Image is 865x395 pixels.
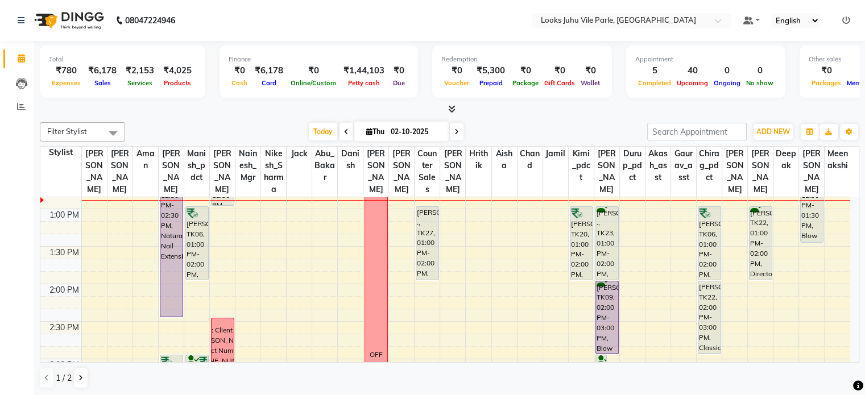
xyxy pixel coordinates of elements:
span: Voucher [441,79,472,87]
div: 0 [711,64,743,77]
span: ADD NEW [756,127,790,136]
input: 2025-10-02 [387,123,444,140]
div: 40 [674,64,711,77]
span: Today [309,123,337,140]
span: Meenakshi [825,147,850,173]
div: 2:00 PM [47,284,81,296]
span: Kimi_pdct [569,147,594,185]
span: Online/Custom [288,79,339,87]
div: 5 [635,64,674,77]
span: [PERSON_NAME] [363,147,388,197]
span: Due [390,79,408,87]
div: 1:30 PM [47,247,81,259]
div: Finance [229,55,409,64]
span: Nainesh_Mgr [235,147,260,185]
span: Gaurav_asst [671,147,696,185]
div: ₹0 [441,64,472,77]
input: Search Appointment [647,123,747,140]
span: Akash_asst [645,147,671,185]
span: [PERSON_NAME] [440,147,465,197]
span: Manish_pdct [184,147,209,185]
span: Wallet [578,79,603,87]
div: ₹0 [229,64,250,77]
div: [PERSON_NAME], TK09, 12:30 PM-02:30 PM, Natural Nail Extensions [160,169,183,317]
div: Appointment [635,55,776,64]
div: 1:00 PM [47,209,81,221]
span: Danish [338,147,363,173]
span: Nikesh_Sharma [261,147,286,197]
span: Products [161,79,194,87]
span: Aisha [492,147,517,173]
div: ₹2,153 [121,64,159,77]
div: 0 [743,64,776,77]
span: Counter Sales [415,147,440,197]
span: Jamil [543,147,568,161]
span: Aman [133,147,158,173]
div: [PERSON_NAME], TK09, 02:00 PM-03:00 PM, Blow Dry Sr. Stylist(F)* [596,281,618,354]
div: ₹0 [809,64,844,77]
span: [PERSON_NAME] [159,147,184,197]
span: [PERSON_NAME] [107,147,133,197]
div: ₹780 [49,64,84,77]
div: [PERSON_NAME] ., TK27, 01:00 PM-02:00 PM, Blow Dry Sr. Stylist(F)* [416,207,438,280]
span: [PERSON_NAME] [82,147,107,197]
b: 08047224946 [125,5,175,36]
span: No show [743,79,776,87]
div: ₹0 [288,64,339,77]
img: logo [29,5,107,36]
span: [PERSON_NAME] [748,147,773,197]
div: [PERSON_NAME], TK22, 01:00 PM-02:00 PM, Director Inoa Roots Touchup [750,207,772,280]
span: Jack [287,147,312,161]
div: ₹0 [510,64,541,77]
div: [PERSON_NAME], TK18, 12:30 PM-01:30 PM, Blow Dry Sr. Stylist(F)* [801,169,823,242]
div: ₹4,025 [159,64,196,77]
span: Abu_Bakar [312,147,337,185]
span: Package [510,79,541,87]
div: ₹6,178 [250,64,288,77]
div: Redemption [441,55,603,64]
div: LUZO : Client Name : [PERSON_NAME] Contact Number : [PHONE_NUMBER] [192,325,253,365]
span: Deepak [773,147,798,173]
span: Cash [229,79,250,87]
span: [PERSON_NAME] [799,147,824,197]
span: Chirag_pdct [697,147,722,185]
span: Card [259,79,279,87]
span: Hrithik [466,147,491,173]
span: Gift Cards [541,79,578,87]
div: ₹5,300 [472,64,510,77]
div: ₹0 [578,64,603,77]
div: 2:30 PM [47,322,81,334]
div: Total [49,55,196,64]
span: Prepaid [477,79,506,87]
div: ₹0 [389,64,409,77]
span: Thu [363,127,387,136]
span: Filter Stylist [47,127,87,136]
span: Upcoming [674,79,711,87]
div: ₹6,178 [84,64,121,77]
button: ADD NEW [754,124,793,140]
span: Sales [92,79,114,87]
span: 1 / 2 [56,372,72,384]
span: [PERSON_NAME] [594,147,619,197]
div: [PERSON_NAME], TK06, 01:00 PM-02:00 PM, Classic Pedicure(F) [186,207,208,280]
div: ₹1,44,103 [339,64,389,77]
span: [PERSON_NAME] [389,147,414,197]
div: ₹0 [541,64,578,77]
div: [PERSON_NAME], TK20, 01:00 PM-02:00 PM, Body Massage [570,207,593,280]
span: Services [125,79,155,87]
span: [PERSON_NAME] [210,147,235,197]
div: [PERSON_NAME], TK06, 01:00 PM-02:00 PM, Classic Pedicure(F) [698,207,721,280]
div: [PERSON_NAME], TK22, 02:00 PM-03:00 PM, Classic Pedicure(F) [698,281,721,354]
span: [PERSON_NAME] [722,147,747,197]
span: Packages [809,79,844,87]
span: Completed [635,79,674,87]
div: Stylist [40,147,81,159]
div: [PERSON_NAME] ., TK23, 01:00 PM-02:00 PM, Stylist Cut(F) [596,207,618,280]
span: Ongoing [711,79,743,87]
span: Chand [518,147,543,173]
div: 3:00 PM [47,359,81,371]
span: Expenses [49,79,84,87]
span: Durup_pdct [620,147,645,185]
div: OFF [370,350,383,360]
span: Petty cash [345,79,383,87]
